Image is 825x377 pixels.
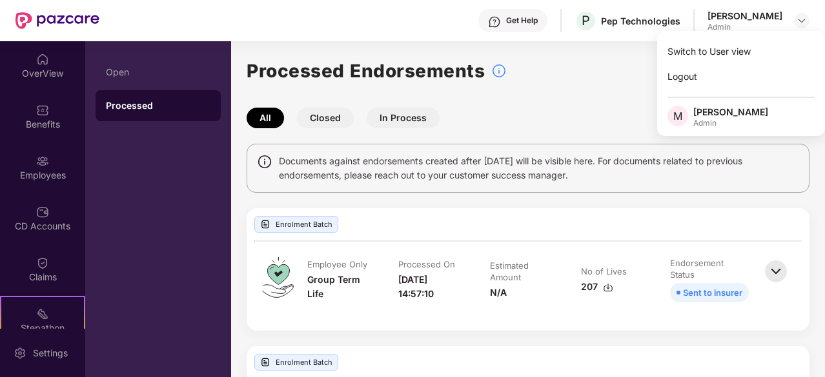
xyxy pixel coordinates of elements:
div: Settings [29,347,72,360]
img: svg+xml;base64,PHN2ZyBpZD0iU2V0dGluZy0yMHgyMCIgeG1sbnM9Imh0dHA6Ly93d3cudzMub3JnLzIwMDAvc3ZnIiB3aW... [14,347,26,360]
div: Enrolment Batch [254,354,338,371]
div: Group Term Life [307,273,372,301]
img: svg+xml;base64,PHN2ZyBpZD0iSGVscC0zMngzMiIgeG1sbnM9Imh0dHA6Ly93d3cudzMub3JnLzIwMDAvc3ZnIiB3aWR0aD... [488,15,501,28]
img: svg+xml;base64,PHN2ZyBpZD0iRW1wbG95ZWVzIiB4bWxucz0iaHR0cDovL3d3dy53My5vcmcvMjAwMC9zdmciIHdpZHRoPS... [36,155,49,168]
div: Enrolment Batch [254,216,338,233]
button: Closed [297,108,354,128]
img: svg+xml;base64,PHN2ZyB4bWxucz0iaHR0cDovL3d3dy53My5vcmcvMjAwMC9zdmciIHdpZHRoPSI0OS4zMiIgaGVpZ2h0PS... [262,257,294,298]
div: [PERSON_NAME] [708,10,782,22]
img: svg+xml;base64,PHN2ZyBpZD0iQ0RfQWNjb3VudHMiIGRhdGEtbmFtZT0iQ0QgQWNjb3VudHMiIHhtbG5zPSJodHRwOi8vd3... [36,206,49,218]
div: 207 [581,280,613,294]
div: N/A [490,285,507,300]
div: Stepathon [1,322,84,334]
button: In Process [367,108,440,128]
div: Pep Technologies [601,15,680,27]
div: [DATE] 14:57:10 [398,273,464,301]
div: [PERSON_NAME] [693,106,768,118]
img: New Pazcare Logo [15,12,99,29]
img: svg+xml;base64,PHN2ZyBpZD0iSG9tZSIgeG1sbnM9Imh0dHA6Ly93d3cudzMub3JnLzIwMDAvc3ZnIiB3aWR0aD0iMjAiIG... [36,53,49,66]
img: svg+xml;base64,PHN2ZyBpZD0iVXBsb2FkX0xvZ3MiIGRhdGEtbmFtZT0iVXBsb2FkIExvZ3MiIHhtbG5zPSJodHRwOi8vd3... [260,219,270,229]
img: svg+xml;base64,PHN2ZyBpZD0iRG93bmxvYWQtMzJ4MzIiIHhtbG5zPSJodHRwOi8vd3d3LnczLm9yZy8yMDAwL3N2ZyIgd2... [603,282,613,293]
div: Processed On [398,258,455,270]
div: Get Help [506,15,538,26]
span: P [582,13,590,28]
div: Admin [693,118,768,128]
h1: Processed Endorsements [247,57,485,85]
div: Processed [106,99,210,112]
span: Documents against endorsements created after [DATE] will be visible here. For documents related t... [279,154,799,182]
div: Admin [708,22,782,32]
div: Open [106,67,210,77]
div: Logout [657,64,825,89]
img: svg+xml;base64,PHN2ZyBpZD0iVXBsb2FkX0xvZ3MiIGRhdGEtbmFtZT0iVXBsb2FkIExvZ3MiIHhtbG5zPSJodHRwOi8vd3... [260,357,270,367]
div: Employee Only [307,258,367,270]
img: svg+xml;base64,PHN2ZyBpZD0iSW5mb18tXzMyeDMyIiBkYXRhLW5hbWU9IkluZm8gLSAzMngzMiIgeG1sbnM9Imh0dHA6Ly... [491,63,507,79]
img: svg+xml;base64,PHN2ZyBpZD0iSW5mbyIgeG1sbnM9Imh0dHA6Ly93d3cudzMub3JnLzIwMDAvc3ZnIiB3aWR0aD0iMTQiIG... [257,154,272,169]
div: Estimated Amount [490,260,553,283]
img: svg+xml;base64,PHN2ZyBpZD0iQmFjay0zMngzMiIgeG1sbnM9Imh0dHA6Ly93d3cudzMub3JnLzIwMDAvc3ZnIiB3aWR0aD... [762,257,790,285]
img: svg+xml;base64,PHN2ZyBpZD0iRHJvcGRvd24tMzJ4MzIiIHhtbG5zPSJodHRwOi8vd3d3LnczLm9yZy8yMDAwL3N2ZyIgd2... [797,15,807,26]
div: Switch to User view [657,39,825,64]
div: Sent to insurer [683,285,742,300]
button: All [247,108,284,128]
img: svg+xml;base64,PHN2ZyBpZD0iQmVuZWZpdHMiIHhtbG5zPSJodHRwOi8vd3d3LnczLm9yZy8yMDAwL3N2ZyIgd2lkdGg9Ij... [36,104,49,117]
span: M [673,108,682,124]
div: No of Lives [581,266,627,277]
img: svg+xml;base64,PHN2ZyBpZD0iQ2xhaW0iIHhtbG5zPSJodHRwOi8vd3d3LnczLm9yZy8yMDAwL3N2ZyIgd2lkdGg9IjIwIi... [36,256,49,269]
div: Endorsement Status [670,257,746,280]
img: svg+xml;base64,PHN2ZyB4bWxucz0iaHR0cDovL3d3dy53My5vcmcvMjAwMC9zdmciIHdpZHRoPSIyMSIgaGVpZ2h0PSIyMC... [36,307,49,320]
